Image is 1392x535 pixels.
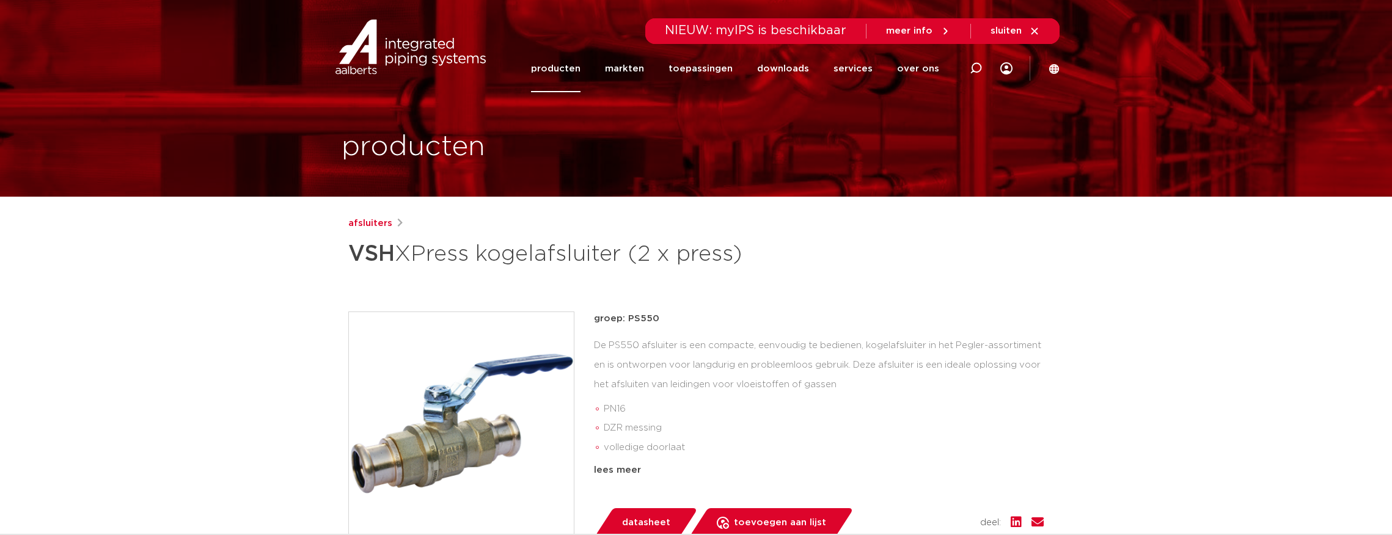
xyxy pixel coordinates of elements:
[886,26,951,37] a: meer info
[833,45,873,92] a: services
[1000,55,1013,82] div: my IPS
[734,513,826,533] span: toevoegen aan lijst
[604,399,1044,419] li: PN16
[531,45,939,92] nav: Menu
[594,336,1044,458] div: De PS550 afsluiter is een compacte, eenvoudig te bedienen, kogelafsluiter in het Pegler-assortime...
[604,418,1044,438] li: DZR messing
[669,45,733,92] a: toepassingen
[622,513,670,533] span: datasheet
[665,24,846,37] span: NIEUW: myIPS is beschikbaar
[757,45,809,92] a: downloads
[897,45,939,92] a: over ons
[348,216,392,231] a: afsluiters
[594,311,1044,326] p: groep: PS550
[604,457,1044,477] li: blow-out en vandalisme bestendige constructie
[605,45,644,92] a: markten
[342,128,485,167] h1: producten
[594,463,1044,478] div: lees meer
[348,243,395,265] strong: VSH
[980,515,1001,530] span: deel:
[991,26,1040,37] a: sluiten
[886,26,932,35] span: meer info
[348,236,807,272] h1: XPress kogelafsluiter (2 x press)
[991,26,1022,35] span: sluiten
[531,45,581,92] a: producten
[604,438,1044,457] li: volledige doorlaat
